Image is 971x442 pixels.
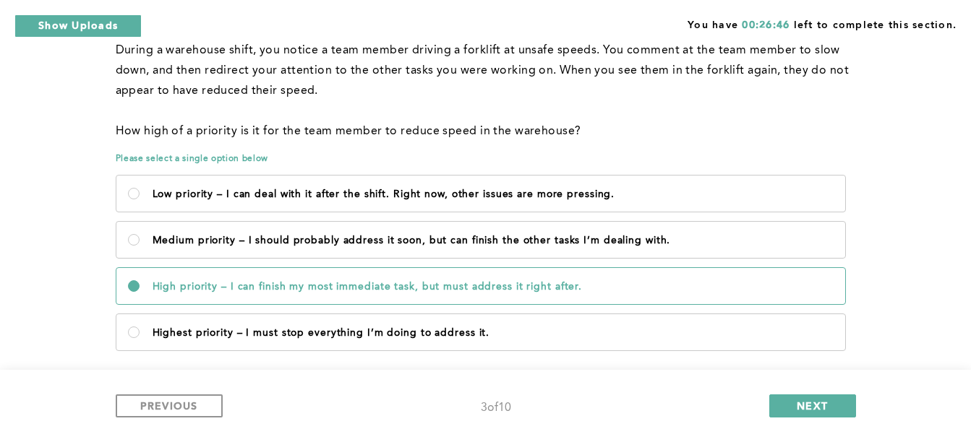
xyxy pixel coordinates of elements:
p: Medium priority – I should probably address it soon, but can finish the other tasks I’m dealing w... [153,235,834,246]
span: During a warehouse shift, you notice a team member driving a forklift at unsafe speeds. You comme... [116,45,852,97]
span: 00:26:46 [742,20,790,30]
button: Show Uploads [14,14,142,38]
div: 3 of 10 [481,398,511,418]
span: How high of a priority is it for the team member to reduce speed in the warehouse? [116,126,581,137]
p: Low priority – I can deal with it after the shift. Right now, other issues are more pressing. [153,188,834,200]
p: High priority – I can finish my most immediate task, but must address it right after. [153,281,834,292]
span: Please select a single option below [116,153,850,165]
span: NEXT [797,399,828,412]
span: You have left to complete this section. [688,14,957,32]
span: PREVIOUS [140,399,198,412]
p: Highest priority – I must stop everything I’m doing to address it. [153,327,834,339]
button: NEXT [769,394,856,417]
button: PREVIOUS [116,394,223,417]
